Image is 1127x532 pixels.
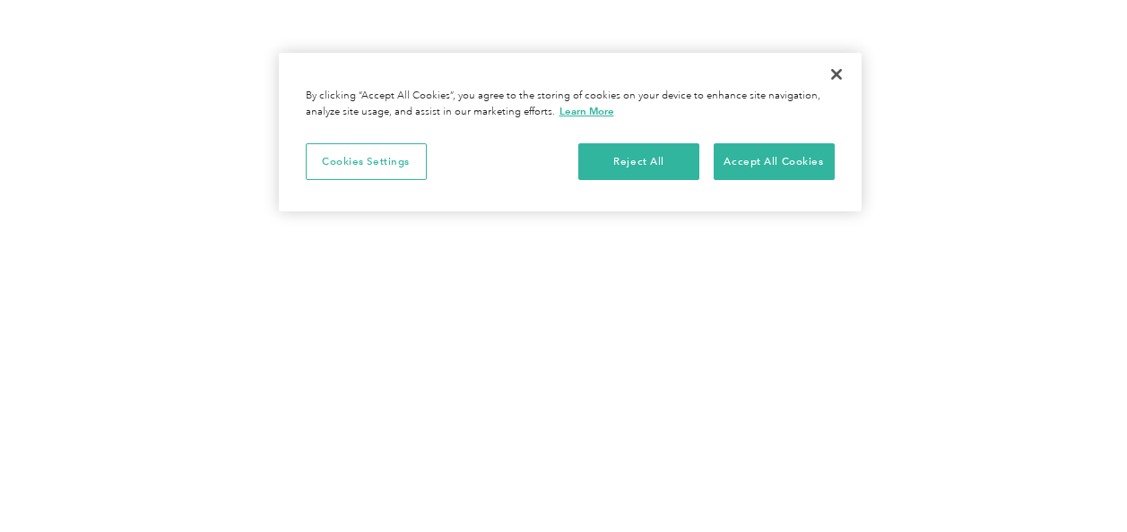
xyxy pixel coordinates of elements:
[279,53,862,211] div: Privacy
[578,143,699,181] button: Reject All
[817,55,856,94] button: Close
[279,53,862,211] div: Cookie banner
[559,105,614,117] a: More information about your privacy, opens in a new tab
[714,143,835,181] button: Accept All Cookies
[306,143,427,181] button: Cookies Settings
[306,89,835,120] div: By clicking “Accept All Cookies”, you agree to the storing of cookies on your device to enhance s...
